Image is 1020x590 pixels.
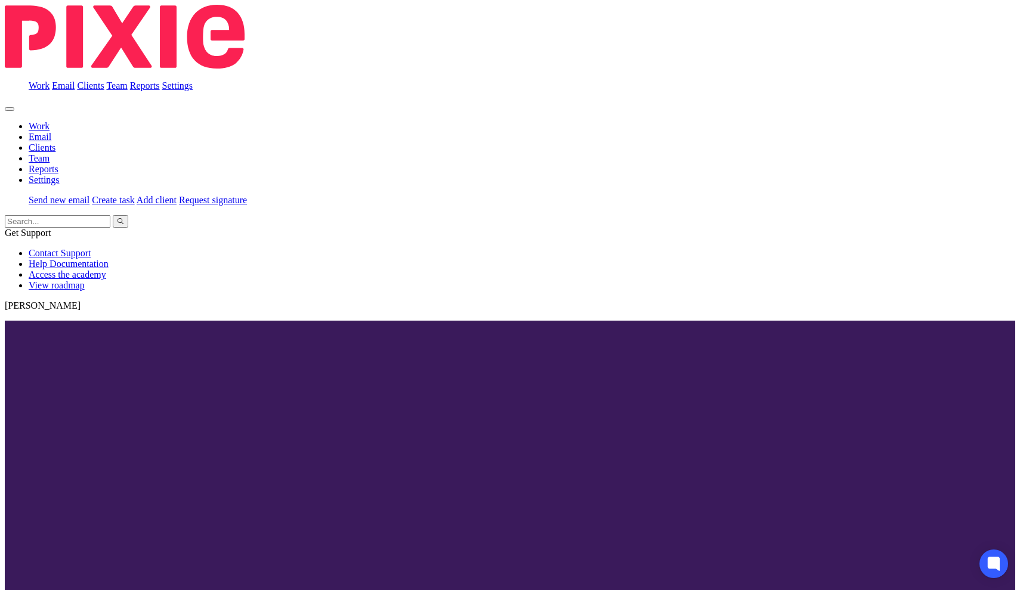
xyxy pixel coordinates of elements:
[52,80,75,91] a: Email
[29,164,58,174] a: Reports
[106,80,127,91] a: Team
[29,175,60,185] a: Settings
[29,280,85,290] a: View roadmap
[77,80,104,91] a: Clients
[29,142,55,153] a: Clients
[179,195,247,205] a: Request signature
[29,80,50,91] a: Work
[29,269,106,280] a: Access the academy
[162,80,193,91] a: Settings
[29,259,109,269] a: Help Documentation
[5,215,110,228] input: Search
[92,195,135,205] a: Create task
[130,80,160,91] a: Reports
[29,132,51,142] a: Email
[29,153,50,163] a: Team
[29,195,89,205] a: Send new email
[29,248,91,258] a: Contact Support
[5,228,51,238] span: Get Support
[29,121,50,131] a: Work
[5,5,245,69] img: Pixie
[5,300,1015,311] p: [PERSON_NAME]
[113,215,128,228] button: Search
[137,195,177,205] a: Add client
